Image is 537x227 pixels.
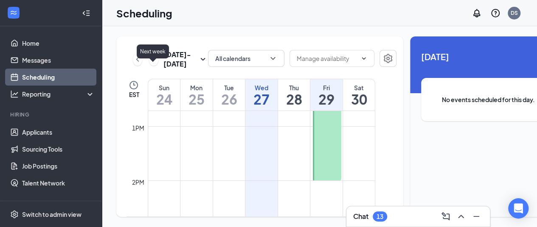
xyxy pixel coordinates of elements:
svg: ChevronDown [269,54,277,63]
svg: Settings [10,210,19,219]
svg: ChevronDown [360,55,367,62]
div: Wed [245,83,278,92]
svg: Minimize [471,211,481,221]
div: Hiring [10,111,93,118]
button: ComposeMessage [439,210,453,223]
a: August 29, 2025 [310,79,343,111]
button: Minimize [470,210,483,223]
button: Settings [380,50,396,67]
div: DS [511,9,518,17]
div: Sun [148,83,180,92]
svg: Notifications [472,8,482,18]
a: Settings [380,50,396,69]
h1: 26 [213,92,245,106]
div: 2pm [130,177,146,187]
a: Scheduling [22,69,95,86]
div: 13 [377,213,383,220]
a: August 27, 2025 [245,79,278,111]
h1: 25 [180,92,213,106]
div: Reporting [22,90,95,98]
h1: 27 [245,92,278,106]
a: August 26, 2025 [213,79,245,111]
button: ChevronLeft [133,53,142,66]
a: August 25, 2025 [180,79,213,111]
h3: [DATE] - [DATE] [163,50,198,69]
a: August 24, 2025 [148,79,180,111]
h1: 28 [278,92,310,106]
svg: ComposeMessage [441,211,451,221]
div: 1pm [130,123,146,133]
span: EST [129,90,139,99]
svg: Collapse [82,9,90,17]
svg: Analysis [10,90,19,98]
div: Next week [137,44,169,58]
a: August 28, 2025 [278,79,310,111]
h3: Chat [353,212,368,221]
div: Thu [278,83,310,92]
svg: QuestionInfo [490,8,500,18]
div: Tue [213,83,245,92]
h1: 30 [343,92,375,106]
a: Sourcing Tools [22,141,95,158]
h1: 24 [148,92,180,106]
svg: Settings [383,53,393,64]
div: Switch to admin view [22,210,82,219]
div: Open Intercom Messenger [508,198,529,219]
h1: Scheduling [116,6,172,20]
div: Sat [343,83,375,92]
a: August 30, 2025 [343,79,375,111]
svg: WorkstreamLogo [9,8,18,17]
input: Manage availability [297,54,357,63]
h1: 29 [310,92,343,106]
a: Talent Network [22,174,95,191]
a: Messages [22,52,95,69]
svg: ChevronUp [456,211,466,221]
div: Team Management [10,200,93,207]
button: All calendarsChevronDown [208,50,284,67]
div: Fri [310,83,343,92]
a: Job Postings [22,158,95,174]
button: ChevronUp [454,210,468,223]
svg: SmallChevronDown [198,54,208,64]
a: Home [22,35,95,52]
svg: Clock [129,80,139,90]
div: Mon [180,83,213,92]
svg: ChevronLeft [133,54,142,64]
a: Applicants [22,124,95,141]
